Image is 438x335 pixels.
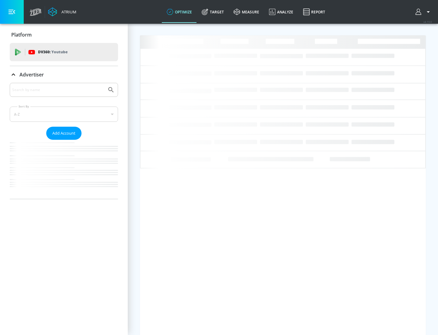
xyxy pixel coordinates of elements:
span: v 4.19.0 [423,20,432,23]
p: Platform [11,31,32,38]
a: Atrium [48,7,76,16]
nav: list of Advertiser [10,140,118,199]
div: A-Z [10,107,118,122]
a: Analyze [264,1,298,23]
input: Search by name [12,86,104,94]
button: Add Account [46,127,82,140]
p: DV360: [38,49,68,55]
a: Target [197,1,229,23]
span: Add Account [52,130,75,137]
a: measure [229,1,264,23]
a: optimize [162,1,197,23]
div: DV360: Youtube [10,43,118,61]
div: Platform [10,26,118,43]
div: Atrium [59,9,76,15]
div: Advertiser [10,83,118,199]
p: Advertiser [19,71,44,78]
a: Report [298,1,330,23]
label: Sort By [17,104,30,108]
div: Advertiser [10,66,118,83]
p: Youtube [51,49,68,55]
